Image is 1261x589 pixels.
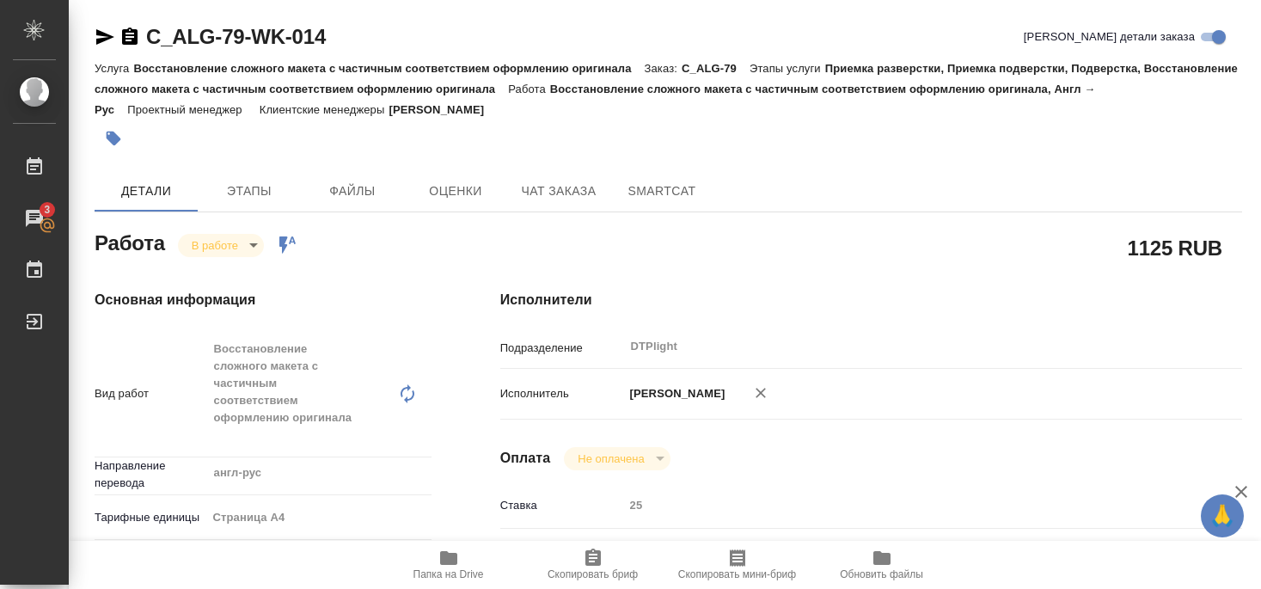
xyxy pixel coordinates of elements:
p: Ставка [500,497,624,514]
p: Направление перевода [95,457,207,492]
p: Этапы услуги [750,62,825,75]
p: Проектный менеджер [127,103,246,116]
div: RUB [624,536,1180,565]
button: Скопировать мини-бриф [665,541,810,589]
span: Чат заказа [517,181,600,202]
p: Услуга [95,62,133,75]
h4: Оплата [500,448,551,469]
p: Подразделение [500,340,624,357]
span: Папка на Drive [413,568,484,580]
p: C_ALG-79 [682,62,750,75]
p: [PERSON_NAME] [389,103,497,116]
button: Скопировать бриф [521,541,665,589]
button: Не оплачена [572,451,649,466]
button: 🙏 [1201,494,1244,537]
button: В работе [187,238,243,253]
h2: 1125 RUB [1128,233,1222,262]
p: Исполнитель [500,385,624,402]
span: [PERSON_NAME] детали заказа [1024,28,1195,46]
h4: Исполнители [500,290,1242,310]
p: [PERSON_NAME] [624,385,725,402]
input: Пустое поле [624,493,1180,518]
span: Файлы [311,181,394,202]
span: Скопировать мини-бриф [678,568,796,580]
div: В работе [564,447,670,470]
p: Работа [508,83,550,95]
span: Этапы [208,181,291,202]
div: В работе [178,234,264,257]
button: Скопировать ссылку для ЯМессенджера [95,27,115,47]
h2: Работа [95,226,165,257]
span: Детали [105,181,187,202]
p: Заказ: [645,62,682,75]
button: Скопировать ссылку [119,27,140,47]
p: Тарифные единицы [95,509,207,526]
span: 3 [34,201,60,218]
span: SmartCat [621,181,703,202]
a: 3 [4,197,64,240]
span: Оценки [414,181,497,202]
button: Папка на Drive [376,541,521,589]
h4: Основная информация [95,290,432,310]
p: Восстановление сложного макета с частичным соответствием оформлению оригинала, Англ → Рус [95,83,1096,116]
a: C_ALG-79-WK-014 [146,25,326,48]
button: Добавить тэг [95,120,132,157]
p: Вид работ [95,385,207,402]
span: Обновить файлы [840,568,923,580]
button: Удалить исполнителя [742,374,780,412]
div: Страница А4 [207,503,432,532]
p: Восстановление сложного макета с частичным соответствием оформлению оригинала [133,62,644,75]
span: 🙏 [1208,498,1237,534]
button: Обновить файлы [810,541,954,589]
span: Скопировать бриф [548,568,638,580]
p: Клиентские менеджеры [260,103,389,116]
